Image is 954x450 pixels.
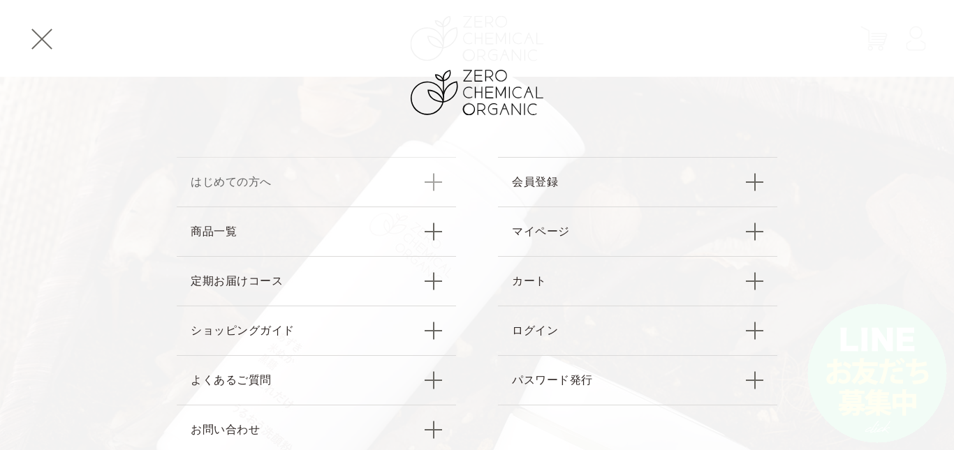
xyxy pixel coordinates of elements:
[411,70,543,115] img: ZERO CHEMICAL ORGANIC
[177,157,456,207] a: はじめての方へ
[177,256,456,306] a: 定期お届けコース
[498,256,777,306] a: カート
[498,157,777,207] a: 会員登録
[177,207,456,256] a: 商品一覧
[498,355,777,405] a: パスワード発行
[177,306,456,355] a: ショッピングガイド
[498,306,777,355] a: ログイン
[498,207,777,256] a: マイページ
[177,355,456,405] a: よくあるご質問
